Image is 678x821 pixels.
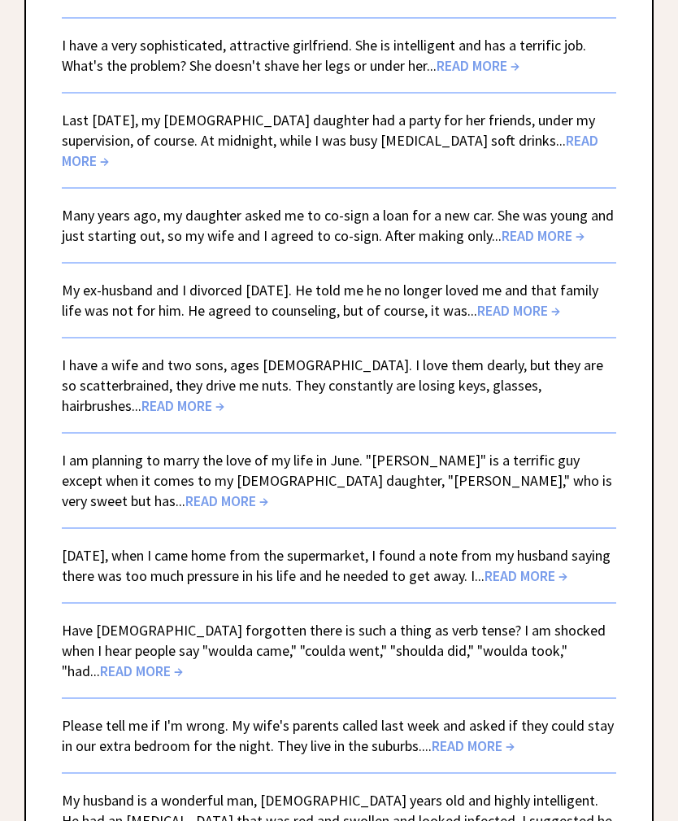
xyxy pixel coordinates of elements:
[62,282,598,321] a: My ex-husband and I divorced [DATE]. He told me he no longer loved me and that family life was no...
[141,397,224,416] span: READ MORE →
[62,111,598,171] a: Last [DATE], my [DEMOGRAPHIC_DATA] daughter had a party for her friends, under my supervision, of...
[485,567,567,586] span: READ MORE →
[477,302,560,321] span: READ MORE →
[62,547,611,586] a: [DATE], when I came home from the supermarket, I found a note from my husband saying there was to...
[185,492,268,511] span: READ MORE →
[62,452,612,511] a: I am planning to marry the love of my life in June. "[PERSON_NAME]" is a terrific guy except when...
[62,37,586,76] a: I have a very sophisticated, attractive girlfriend. She is intelligent and has a terrific job. Wh...
[100,662,183,681] span: READ MORE →
[62,717,614,756] a: Please tell me if I'm wrong. My wife's parents called last week and asked if they could stay in o...
[62,132,598,171] span: READ MORE →
[62,622,606,681] a: Have [DEMOGRAPHIC_DATA] forgotten there is such a thing as verb tense? I am shocked when I hear p...
[432,737,515,756] span: READ MORE →
[502,227,585,246] span: READ MORE →
[437,57,519,76] span: READ MORE →
[62,356,603,416] a: I have a wife and two sons, ages [DEMOGRAPHIC_DATA]. I love them dearly, but they are so scatterb...
[62,207,614,246] a: Many years ago, my daughter asked me to co-sign a loan for a new car. She was young and just star...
